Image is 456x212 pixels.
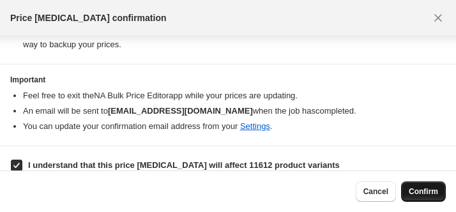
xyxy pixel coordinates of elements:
[108,106,253,116] b: [EMAIL_ADDRESS][DOMAIN_NAME]
[363,186,388,197] span: Cancel
[240,121,270,131] a: Settings
[23,105,446,117] li: An email will be sent to when the job has completed .
[10,11,167,24] span: Price [MEDICAL_DATA] confirmation
[23,89,446,102] li: Feel free to exit the NA Bulk Price Editor app while your prices are updating.
[401,181,446,202] button: Confirm
[28,160,340,170] b: I understand that this price [MEDICAL_DATA] will affect 11612 product variants
[23,120,446,133] li: You can update your confirmation email address from your .
[10,75,446,85] h3: Important
[23,26,446,51] li: You might want to perform a backup of your products before proceeding. is one good way to backup ...
[409,186,438,197] span: Confirm
[356,181,396,202] button: Cancel
[428,8,448,28] button: Close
